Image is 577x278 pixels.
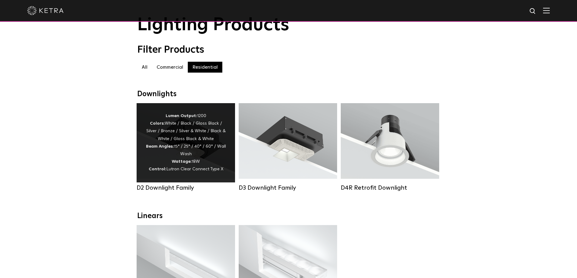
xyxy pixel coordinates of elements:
[239,184,337,191] div: D3 Downlight Family
[137,16,289,34] span: Lighting Products
[146,144,174,149] strong: Beam Angles:
[137,90,440,99] div: Downlights
[149,167,166,171] strong: Control:
[172,159,192,164] strong: Wattage:
[341,184,439,191] div: D4R Retrofit Downlight
[166,114,197,118] strong: Lumen Output:
[166,167,223,171] span: Lutron Clear Connect Type X
[137,103,235,191] a: D2 Downlight Family Lumen Output:1200Colors:White / Black / Gloss Black / Silver / Bronze / Silve...
[239,103,337,191] a: D3 Downlight Family Lumen Output:700 / 900 / 1100Colors:White / Black / Silver / Bronze / Paintab...
[137,44,440,56] div: Filter Products
[27,6,64,15] img: ketra-logo-2019-white
[188,62,222,73] label: Residential
[152,62,188,73] label: Commercial
[543,8,550,13] img: Hamburger%20Nav.svg
[146,112,226,173] div: 1200 White / Black / Gloss Black / Silver / Bronze / Silver & White / Black & White / Gloss Black...
[341,103,439,191] a: D4R Retrofit Downlight Lumen Output:800Colors:White / BlackBeam Angles:15° / 25° / 40° / 60°Watta...
[137,184,235,191] div: D2 Downlight Family
[529,8,537,15] img: search icon
[150,121,165,126] strong: Colors:
[137,62,152,73] label: All
[137,212,440,221] div: Linears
